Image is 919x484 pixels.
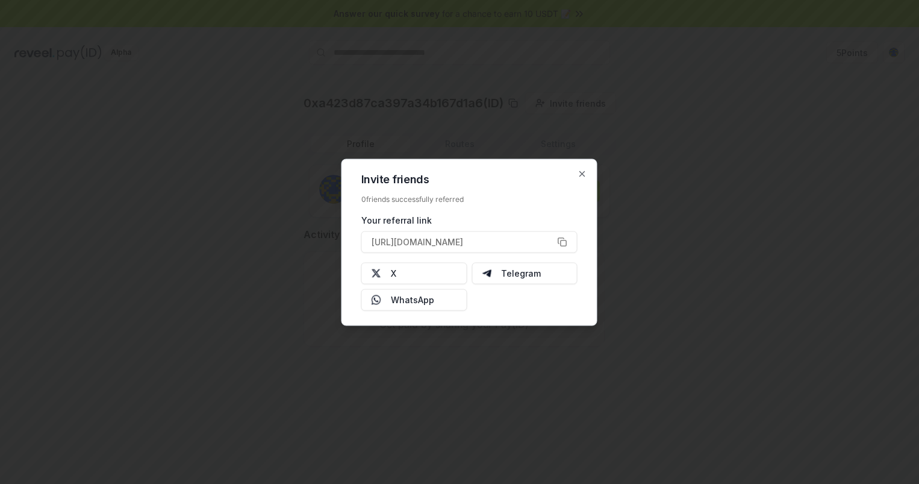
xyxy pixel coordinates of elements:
button: WhatsApp [361,289,467,310]
button: Telegram [472,262,578,284]
img: Telegram [482,268,491,278]
h2: Invite friends [361,174,578,184]
img: X [372,268,381,278]
button: [URL][DOMAIN_NAME] [361,231,578,253]
button: X [361,262,467,284]
div: Your referral link [361,213,578,226]
img: Whatsapp [372,295,381,304]
div: 0 friends successfully referred [361,194,578,204]
span: [URL][DOMAIN_NAME] [372,236,463,248]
